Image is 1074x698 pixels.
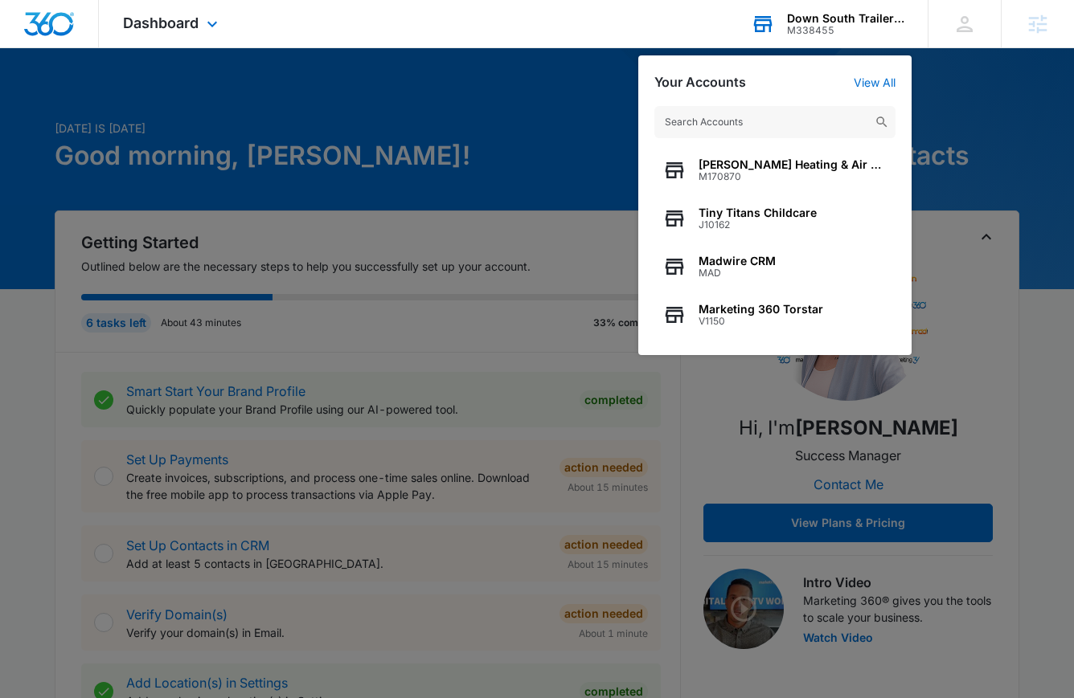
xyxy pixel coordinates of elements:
[699,158,887,171] span: [PERSON_NAME] Heating & Air Conditioning
[61,95,144,105] div: Domain Overview
[654,194,896,243] button: Tiny Titans ChildcareJ10162
[699,255,776,267] span: Madwire CRM
[45,26,79,39] div: v 4.0.25
[787,25,904,36] div: account id
[699,206,817,219] span: Tiny Titans Childcare
[787,12,904,25] div: account name
[654,146,896,194] button: [PERSON_NAME] Heating & Air ConditioningM170870
[854,76,896,89] a: View All
[26,42,39,55] img: website_grey.svg
[699,219,817,231] span: J10162
[699,316,823,327] span: V1150
[43,93,56,106] img: tab_domain_overview_orange.svg
[699,267,776,279] span: MAD
[160,93,173,106] img: tab_keywords_by_traffic_grey.svg
[654,291,896,339] button: Marketing 360 TorstarV1150
[26,26,39,39] img: logo_orange.svg
[654,243,896,291] button: Madwire CRMMAD
[699,303,823,316] span: Marketing 360 Torstar
[654,106,896,138] input: Search Accounts
[699,171,887,182] span: M170870
[178,95,271,105] div: Keywords by Traffic
[123,14,199,31] span: Dashboard
[654,75,746,90] h2: Your Accounts
[42,42,177,55] div: Domain: [DOMAIN_NAME]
